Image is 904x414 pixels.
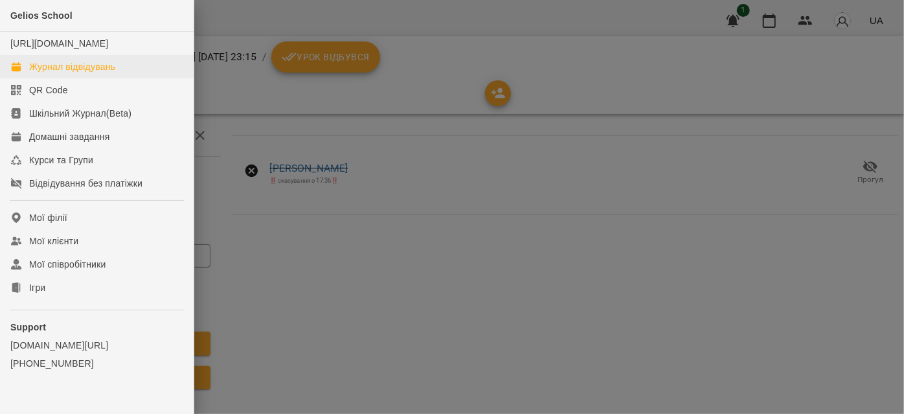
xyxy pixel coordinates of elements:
div: Домашні завдання [29,130,109,143]
div: Журнал відвідувань [29,60,115,73]
div: QR Code [29,84,68,97]
a: [PHONE_NUMBER] [10,357,183,370]
div: Курси та Групи [29,154,93,167]
div: Мої співробітники [29,258,106,271]
div: Мої філії [29,211,67,224]
div: Мої клієнти [29,235,78,247]
span: Gelios School [10,10,73,21]
a: [URL][DOMAIN_NAME] [10,38,108,49]
div: Ігри [29,281,45,294]
a: [DOMAIN_NAME][URL] [10,339,183,352]
div: Відвідування без платіжки [29,177,142,190]
p: Support [10,321,183,334]
div: Шкільний Журнал(Beta) [29,107,131,120]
